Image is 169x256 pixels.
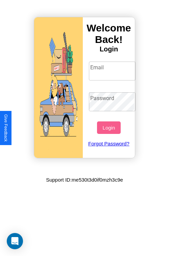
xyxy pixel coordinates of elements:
[46,175,123,184] p: Support ID: me530t3d0if0mzh3c9e
[83,45,135,53] h4: Login
[83,22,135,45] h3: Welcome Back!
[34,17,83,158] img: gif
[3,114,8,142] div: Give Feedback
[97,121,120,134] button: Login
[7,233,23,249] div: Open Intercom Messenger
[86,134,132,153] a: Forgot Password?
